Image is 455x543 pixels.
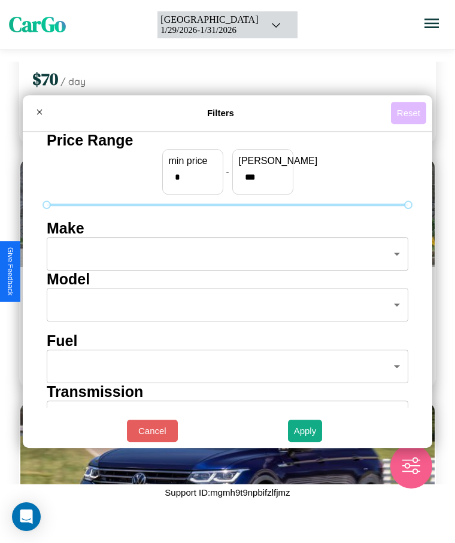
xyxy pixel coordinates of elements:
h4: Make [47,220,408,237]
h4: Filters [50,108,391,118]
div: Give Feedback [6,247,14,296]
button: Apply [288,420,323,442]
span: $ 70 [32,68,58,90]
h4: Transmission [47,383,408,401]
p: - [226,163,229,180]
span: CarGo [9,10,66,39]
div: 1 / 29 / 2026 - 1 / 31 / 2026 [160,25,258,35]
p: Support ID: mgmh9t9npbifzlfjmz [165,484,290,500]
div: [GEOGRAPHIC_DATA] [160,14,258,25]
label: [PERSON_NAME] [239,156,287,166]
h4: Fuel [47,332,408,350]
span: / day [60,75,86,87]
h4: Model [47,271,408,288]
div: Open Intercom Messenger [12,502,41,531]
h4: Price Range [47,132,408,149]
button: Cancel [127,420,178,442]
label: min price [169,156,217,166]
button: Reset [391,102,426,124]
